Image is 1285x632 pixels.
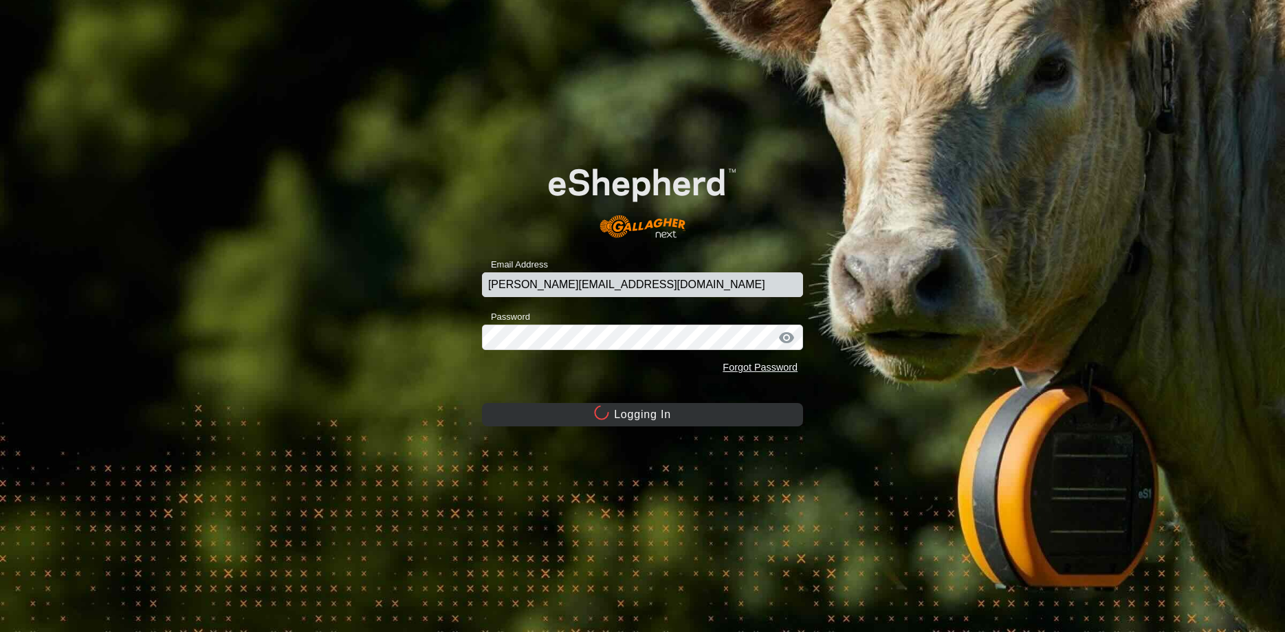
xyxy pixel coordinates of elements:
label: Email Address [482,258,548,272]
a: Forgot Password [723,362,798,373]
input: Email Address [482,272,803,297]
img: E-shepherd Logo [514,142,771,251]
label: Password [482,310,530,324]
button: Logging In [482,403,803,426]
